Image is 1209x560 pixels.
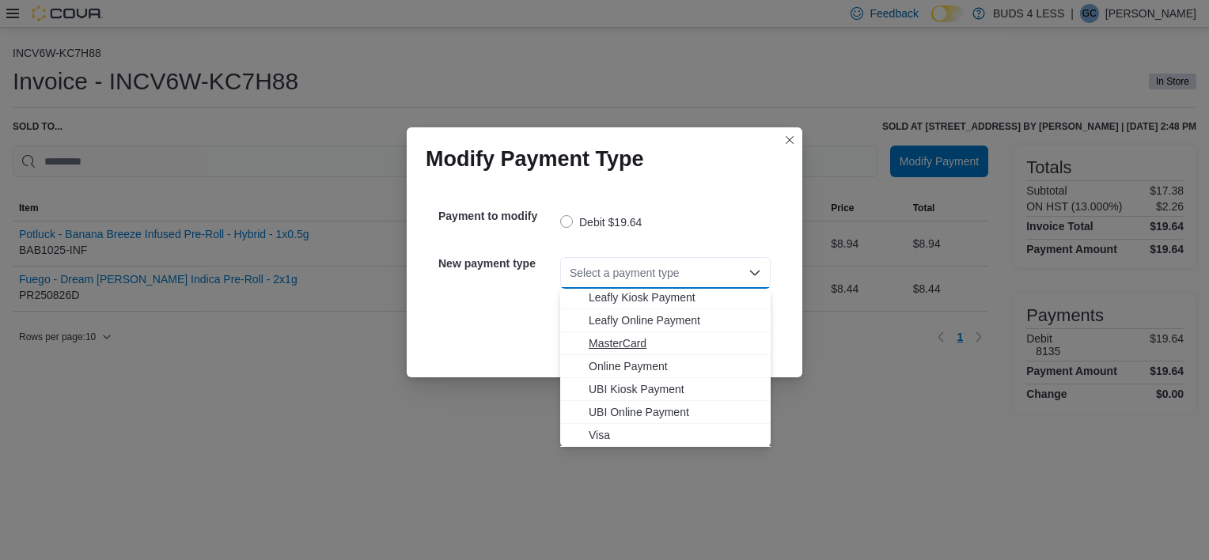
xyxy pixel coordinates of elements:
[589,358,761,374] span: Online Payment
[426,146,644,172] h1: Modify Payment Type
[589,404,761,420] span: UBI Online Payment
[589,312,761,328] span: Leafly Online Payment
[438,200,557,232] h5: Payment to modify
[780,131,799,149] button: Closes this modal window
[560,378,771,401] button: UBI Kiosk Payment
[749,267,761,279] button: Close list of options
[560,401,771,424] button: UBI Online Payment
[589,427,761,443] span: Visa
[560,355,771,378] button: Online Payment
[438,248,557,279] h5: New payment type
[570,263,571,282] input: Accessible screen reader label
[589,335,761,351] span: MasterCard
[560,309,771,332] button: Leafly Online Payment
[560,286,771,309] button: Leafly Kiosk Payment
[560,213,642,232] label: Debit $19.64
[560,424,771,447] button: Visa
[589,381,761,397] span: UBI Kiosk Payment
[589,289,761,305] span: Leafly Kiosk Payment
[560,332,771,355] button: MasterCard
